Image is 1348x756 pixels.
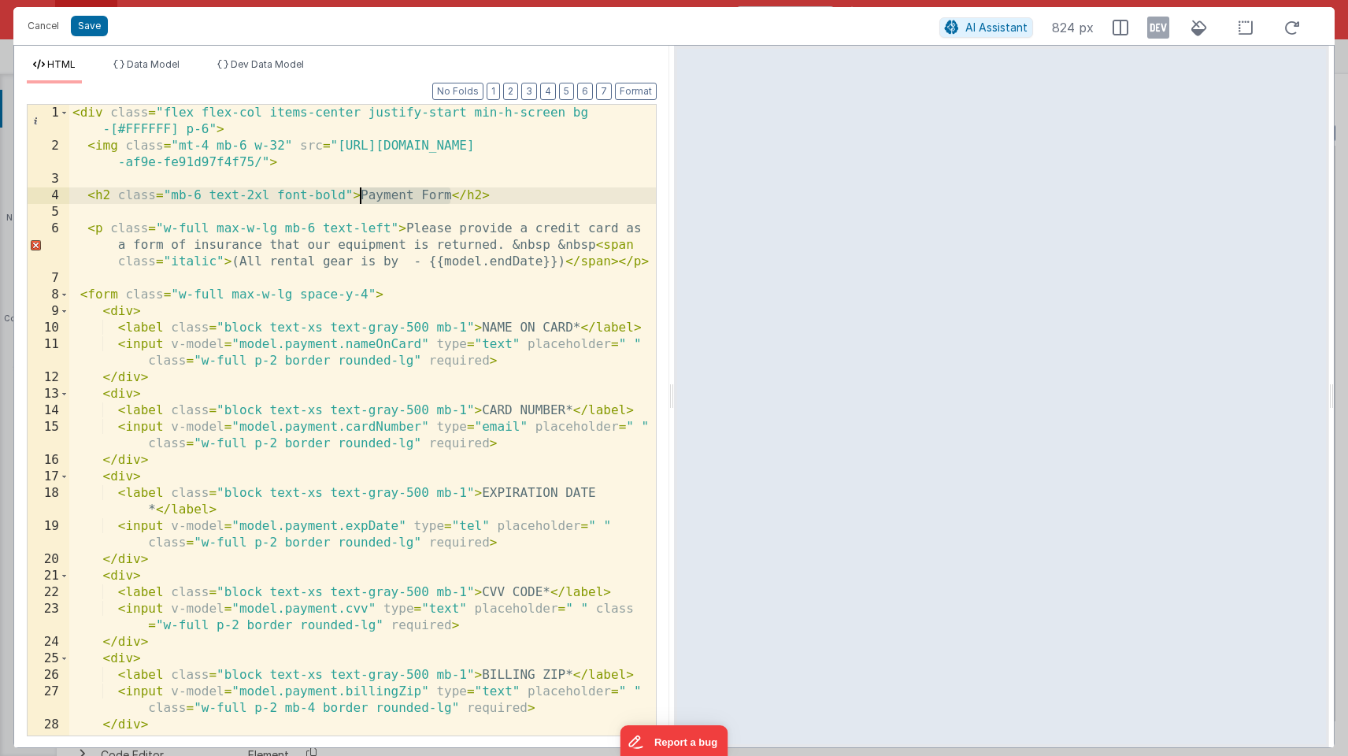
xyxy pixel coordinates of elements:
div: 15 [28,419,69,452]
div: 22 [28,584,69,601]
div: 16 [28,452,69,469]
button: 2 [503,83,518,100]
div: 4 [28,187,69,204]
div: 1 [28,105,69,138]
div: 17 [28,469,69,485]
span: 824 px [1052,18,1094,37]
div: 7 [28,270,69,287]
div: 21 [28,568,69,584]
button: Format [615,83,657,100]
div: 24 [28,634,69,650]
button: Cancel [20,15,67,37]
span: Dev Data Model [231,58,304,70]
div: 9 [28,303,69,320]
button: No Folds [432,83,483,100]
div: 12 [28,369,69,386]
div: 13 [28,386,69,402]
button: 3 [521,83,537,100]
div: 8 [28,287,69,303]
span: Data Model [127,58,180,70]
div: 19 [28,518,69,551]
button: AI Assistant [939,17,1033,38]
button: 4 [540,83,556,100]
button: 6 [577,83,593,100]
div: 11 [28,336,69,369]
span: AI Assistant [965,20,1028,34]
div: 2 [28,138,69,171]
button: Save [71,16,108,36]
div: 26 [28,667,69,684]
div: 25 [28,650,69,667]
div: 29 [28,733,69,750]
div: 28 [28,717,69,733]
button: 7 [596,83,612,100]
div: 6 [28,220,69,270]
div: 23 [28,601,69,634]
span: HTML [47,58,76,70]
button: 1 [487,83,500,100]
div: 18 [28,485,69,518]
div: 27 [28,684,69,717]
div: 10 [28,320,69,336]
div: 3 [28,171,69,187]
div: 20 [28,551,69,568]
div: 14 [28,402,69,419]
button: 5 [559,83,574,100]
div: 5 [28,204,69,220]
